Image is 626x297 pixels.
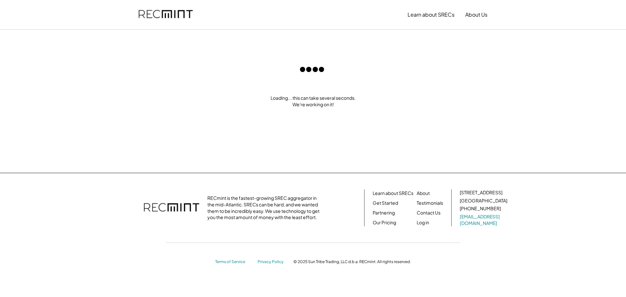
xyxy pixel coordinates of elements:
button: About Us [465,8,487,21]
div: [GEOGRAPHIC_DATA] [460,198,507,204]
a: About [417,190,430,197]
a: Contact Us [417,210,440,216]
button: Learn about SRECs [408,8,455,21]
a: Testimonials [417,200,443,206]
div: © 2025 Sun Tribe Trading, LLC d.b.a. RECmint. All rights reserved. [293,259,411,264]
a: Our Pricing [373,219,396,226]
img: recmint-logotype%403x.png [144,197,199,219]
div: RECmint is the fastest-growing SREC aggregator in the mid-Atlantic. SRECs can be hard, and we wan... [207,195,323,220]
div: [PHONE_NUMBER] [460,205,501,212]
a: Log in [417,219,429,226]
a: [EMAIL_ADDRESS][DOMAIN_NAME] [460,214,509,226]
a: Terms of Service [215,259,251,265]
img: recmint-logotype%403x.png [139,4,193,26]
a: Privacy Policy [258,259,287,265]
a: Partnering [373,210,395,216]
a: Get Started [373,200,398,206]
a: Learn about SRECs [373,190,413,197]
div: [STREET_ADDRESS] [460,189,502,196]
